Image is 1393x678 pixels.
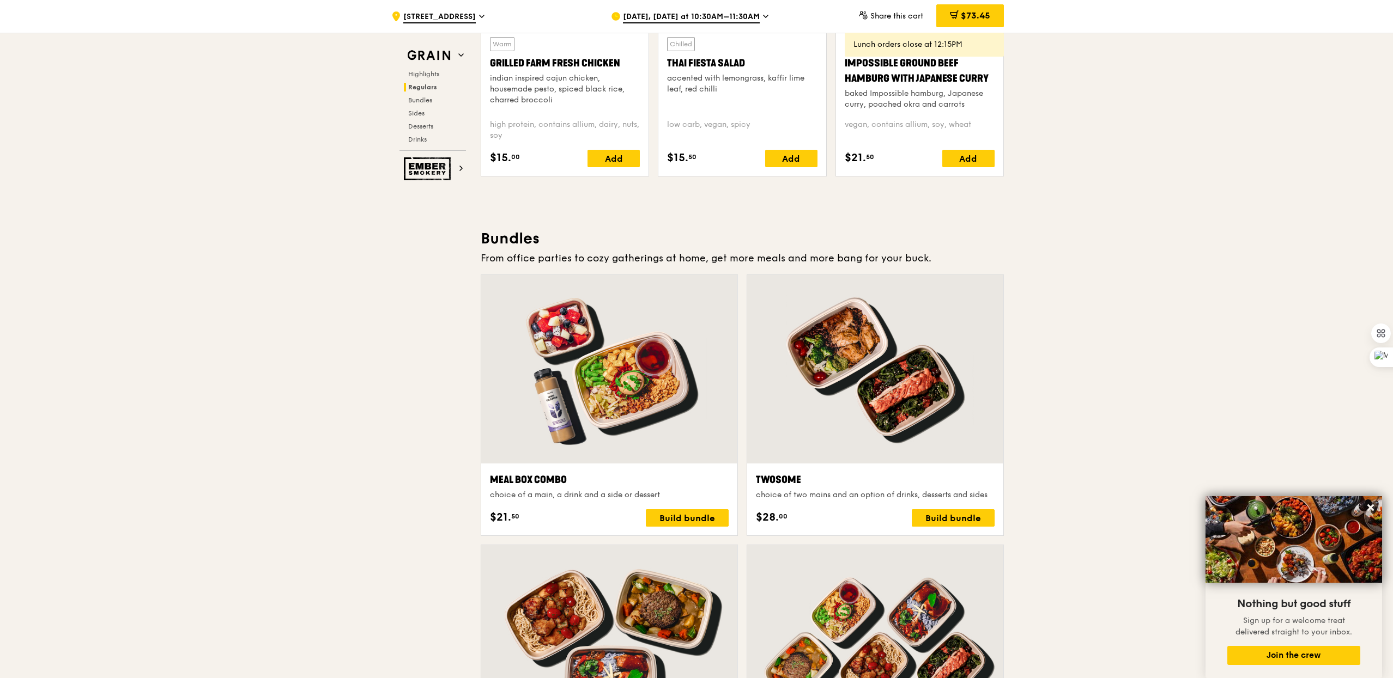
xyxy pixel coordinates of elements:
h3: Bundles [481,229,1004,248]
span: Drinks [408,136,427,143]
div: vegan, contains allium, soy, wheat [845,119,995,141]
span: [DATE], [DATE] at 10:30AM–11:30AM [623,11,760,23]
div: Lunch orders close at 12:15PM [853,39,995,50]
img: Ember Smokery web logo [404,157,454,180]
div: Thai Fiesta Salad [667,56,817,71]
span: Highlights [408,70,439,78]
button: Join the crew [1227,646,1360,665]
div: indian inspired cajun chicken, housemade pesto, spiced black rice, charred broccoli [490,73,640,106]
div: From office parties to cozy gatherings at home, get more meals and more bang for your buck. [481,251,1004,266]
span: $28. [756,509,779,526]
span: $15. [490,150,511,166]
div: choice of two mains and an option of drinks, desserts and sides [756,490,995,500]
span: $21. [490,509,511,526]
span: $73.45 [961,10,990,21]
span: Regulars [408,83,437,91]
div: Warm [490,37,514,51]
span: Share this cart [870,11,923,21]
div: Add [942,150,995,167]
span: 50 [688,152,696,161]
div: Chilled [667,37,695,51]
div: Grilled Farm Fresh Chicken [490,56,640,71]
div: high protein, contains allium, dairy, nuts, soy [490,119,640,141]
div: Add [588,150,640,167]
span: $21. [845,150,866,166]
button: Close [1362,499,1379,516]
img: DSC07876-Edit02-Large.jpeg [1206,496,1382,583]
span: Desserts [408,123,433,130]
span: Sides [408,109,425,117]
span: 00 [779,512,788,521]
div: baked Impossible hamburg, Japanese curry, poached okra and carrots [845,88,995,110]
img: Grain web logo [404,46,454,65]
div: Build bundle [646,509,729,527]
span: Bundles [408,96,432,104]
span: $15. [667,150,688,166]
span: Nothing but good stuff [1237,597,1350,610]
div: Meal Box Combo [490,472,729,487]
span: 00 [511,152,520,161]
span: 50 [866,152,874,161]
div: Impossible Ground Beef Hamburg with Japanese Curry [845,56,995,86]
span: Sign up for a welcome treat delivered straight to your inbox. [1235,616,1352,637]
div: Add [765,150,817,167]
span: 50 [511,512,519,521]
div: accented with lemongrass, kaffir lime leaf, red chilli [667,73,817,95]
div: low carb, vegan, spicy [667,119,817,141]
div: Twosome [756,472,995,487]
span: [STREET_ADDRESS] [403,11,476,23]
div: choice of a main, a drink and a side or dessert [490,490,729,500]
div: Build bundle [912,509,995,527]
